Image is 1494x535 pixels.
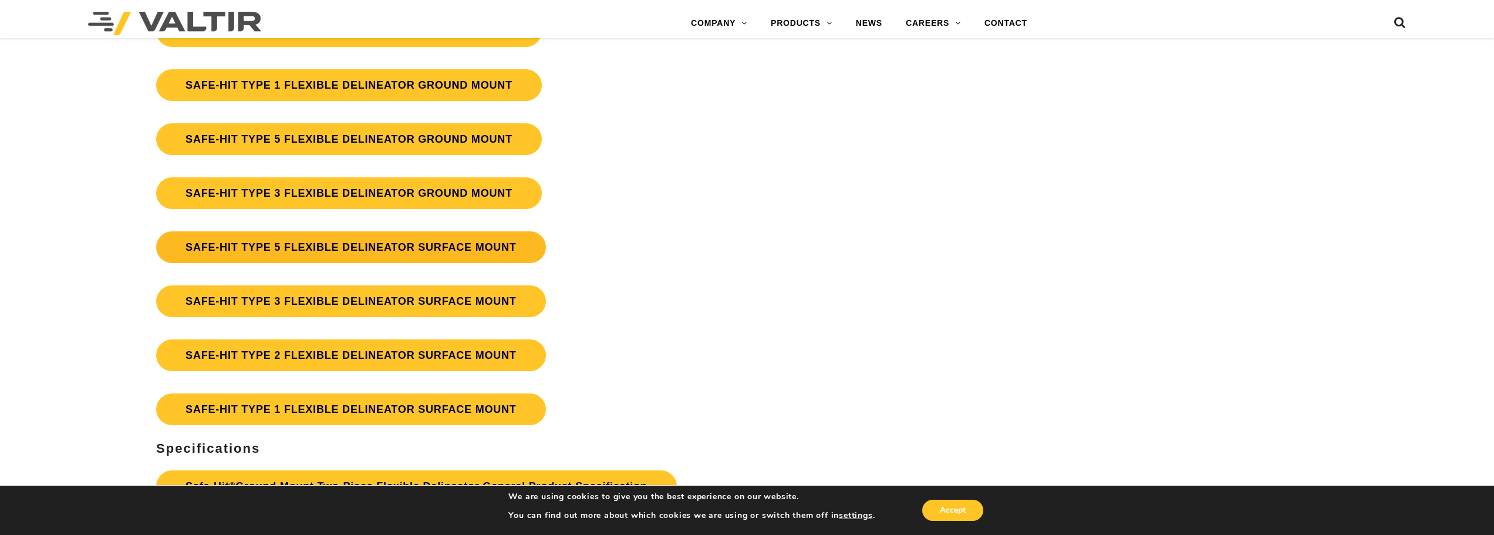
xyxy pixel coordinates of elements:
a: Safe-Hit®Ground Mount Two-Piece Flexible Delineator General Product Specification [156,470,677,502]
a: SAFE-HIT TYPE 5 FLEXIBLE DELINEATOR GROUND MOUNT [156,123,542,155]
p: We are using cookies to give you the best experience on our website. [508,492,875,502]
p: You can find out more about which cookies we are using or switch them off in . [508,510,875,521]
a: SAFE-HIT TYPE 3 FLEXIBLE DELINEATOR GROUND MOUNT [156,177,542,209]
img: Valtir [88,12,261,35]
b: Specifications [156,441,260,456]
sup: ® [230,480,236,489]
a: SAFE-HIT TYPE 2 FLEXIBLE DELINEATOR SURFACE MOUNT [156,339,546,371]
a: NEWS [844,12,894,35]
a: SAFE-HIT TYPE 5 FLEXIBLE DELINEATOR SURFACE MOUNT [156,231,546,263]
a: COMPANY [679,12,759,35]
a: SAFE-HIT TYPE 1 FLEXIBLE DELINEATOR SURFACE MOUNT [156,393,546,425]
a: SAFE-HIT TYPE 3 FLEXIBLE DELINEATOR SURFACE MOUNT [156,285,546,317]
a: SAFE-HIT TYPE 1 FLEXIBLE DELINEATOR GROUND MOUNT [156,69,542,101]
a: CAREERS [894,12,973,35]
a: CONTACT [973,12,1039,35]
a: PRODUCTS [759,12,844,35]
button: settings [839,510,872,521]
button: Accept [922,500,983,521]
